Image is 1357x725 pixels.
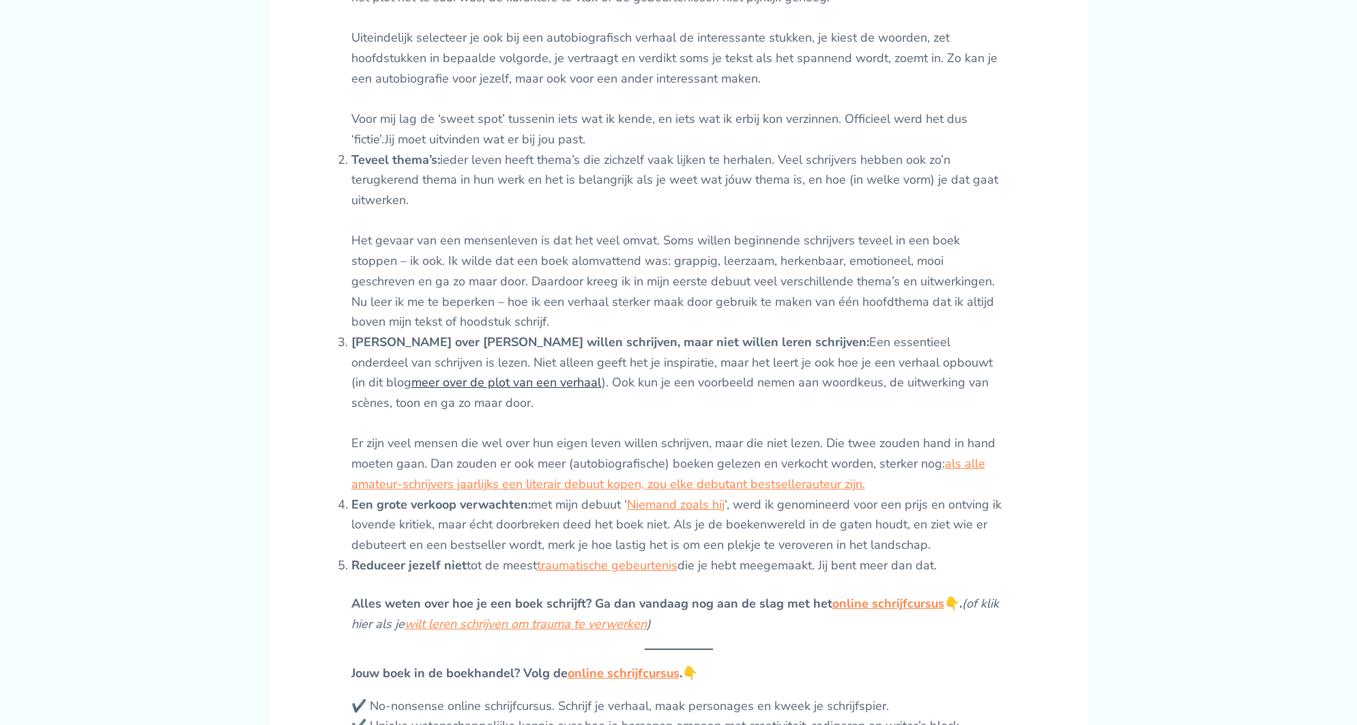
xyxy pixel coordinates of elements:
li: ieder leven heeft thema’s die zichzelf vaak lijken te herhalen. Veel schrijvers hebben ook zo’n t... [351,150,1006,332]
strong: Een grote verkoop verwachten: [351,496,531,513]
strong: thema’s: [392,152,440,168]
li: Een essentieel onderdeel van schrijven is lezen. Niet alleen geeft het je inspiratie, maar het le... [351,332,1006,495]
em: (of klik hier als je ) [351,595,999,632]
b: 👇 [682,665,697,681]
a: meer over de plot van een verhaal [411,374,602,390]
li: met mijn debuut ‘ ‘, werd ik genomineerd voor een prijs en ontving ik lovende kritiek, maar écht ... [351,495,1006,556]
strong: Reduceer jezelf niet [351,557,467,573]
strong: Jouw boek in de boekhandel? Volg de . [351,665,682,681]
li: tot de meest die je hebt meegemaakt. Jij bent meer dan dat. [351,556,1006,576]
a: traumatische gebeurtenis [537,557,677,573]
strong: Teveel [351,152,389,168]
a: online schrijfcursus [832,595,944,612]
a: als alle amateur-schrijvers jaarlijks een literair debuut kopen, zou elke debutant bestselleraute... [351,455,985,492]
a: Niemand zoals hij [627,496,725,513]
a: online schrijfcursus [568,665,680,681]
strong: Alles weten over hoe je een boek schrijft? Ga dan vandaag nog aan de slag met het 👇. [351,595,962,612]
strong: [PERSON_NAME] over [PERSON_NAME] willen schrijven, maar niet willen leren schrijven: [351,334,869,350]
a: wilt leren schrijven om trauma te verwerken [405,616,647,632]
